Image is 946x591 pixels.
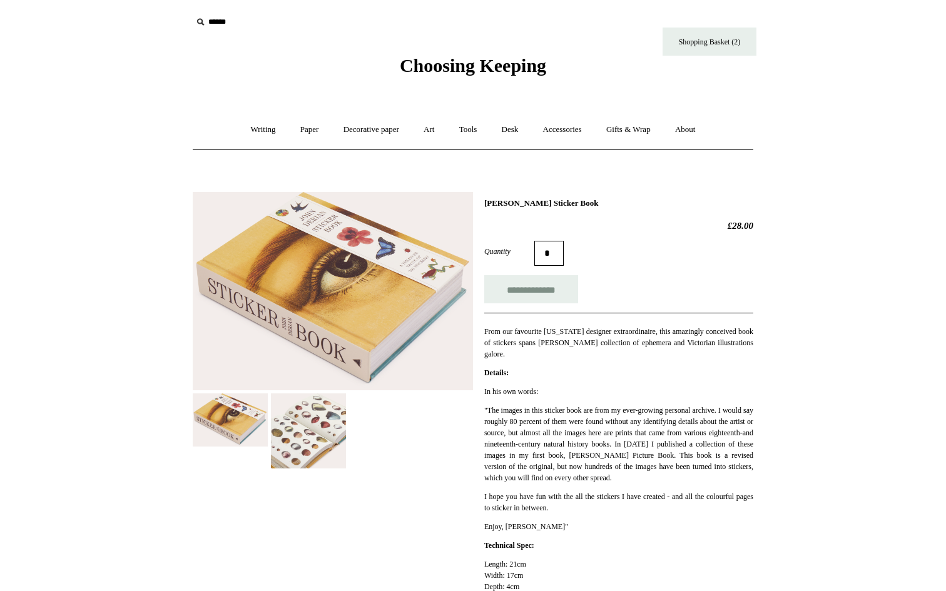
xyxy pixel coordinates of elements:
[532,113,593,146] a: Accessories
[484,198,753,208] h1: [PERSON_NAME] Sticker Book
[664,113,707,146] a: About
[491,113,530,146] a: Desk
[412,113,445,146] a: Art
[193,393,268,447] img: John Derian Sticker Book
[484,327,753,358] span: From our favourite [US_STATE] designer extraordinaire, this amazingly conceived book of stickers ...
[484,405,753,483] p: "The images in this sticker book are from my ever-growing personal archive. I would say roughly 8...
[271,393,346,468] img: John Derian Sticker Book
[484,521,753,532] p: Enjoy, [PERSON_NAME]"
[484,491,753,513] p: I hope you have fun with the all the stickers I have created - and all the colourful pages to sti...
[484,220,753,231] h2: £28.00
[484,386,753,397] p: In his own words:
[332,113,410,146] a: Decorative paper
[289,113,330,146] a: Paper
[663,28,756,56] a: Shopping Basket (2)
[484,368,509,377] strong: Details:
[484,541,534,550] strong: Technical Spec:
[193,192,473,391] img: John Derian Sticker Book
[595,113,662,146] a: Gifts & Wrap
[400,55,546,76] span: Choosing Keeping
[400,65,546,74] a: Choosing Keeping
[448,113,489,146] a: Tools
[484,246,534,257] label: Quantity
[240,113,287,146] a: Writing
